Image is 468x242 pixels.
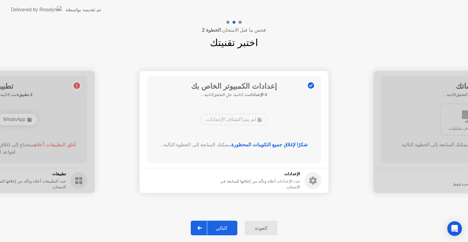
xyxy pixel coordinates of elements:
[200,114,268,125] div: لم يتم اكتشاف الإعدادات
[208,171,300,177] h5: الإعدادات
[447,221,462,236] div: Open Intercom Messenger
[207,225,236,231] div: التالي
[191,221,237,235] button: التالي
[250,92,267,97] b: 0 الإعدادات
[202,27,266,34] h4: فحص ما قبل الامتحان:
[246,225,276,231] div: العودة
[229,142,308,147] b: شكرًا لإغلاق جميع التكوينات المحظورة..
[202,27,221,33] b: الخطوة 2
[210,35,258,50] h1: اختبر تقنيتك
[156,141,313,148] div: يمكنك المتابعة إلى الخطوة التالية..
[208,178,300,190] div: حدد الإعدادات أعلاه وتأكد من إغلاقها للمتابعة في الامتحان.
[11,6,62,13] img: Delivered by Rosalyn
[245,221,278,235] button: العودة
[191,92,277,98] h5: منذ 2ثانية، جارٍ التحقق3ثانية...
[191,81,277,92] h1: إعدادات الكمبيوتر الخاص بك
[66,6,101,13] div: تم تقديمه بواسطة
